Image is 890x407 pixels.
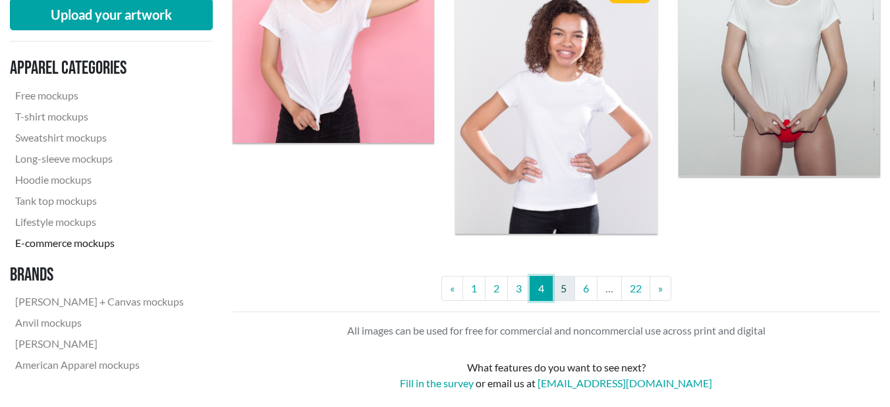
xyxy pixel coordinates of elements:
a: Fill in the survey [400,377,474,389]
a: Tank top mockups [10,190,189,211]
a: [EMAIL_ADDRESS][DOMAIN_NAME] [538,377,712,389]
a: Anvil mockups [10,312,189,333]
a: Long-sleeve mockups [10,148,189,169]
a: Free mockups [10,84,189,105]
a: 1 [462,276,486,301]
a: E-commerce mockups [10,232,189,253]
a: 4 [530,276,553,301]
a: [PERSON_NAME] [10,333,189,354]
a: Lifestyle mockups [10,211,189,232]
span: « [450,282,455,294]
a: Sweatshirt mockups [10,126,189,148]
a: 22 [621,276,650,301]
a: American Apparel mockups [10,354,189,375]
a: [PERSON_NAME] + Canvas mockups [10,291,189,312]
a: 6 [574,276,598,301]
p: All images can be used for free for commercial and noncommercial use across print and digital [233,323,880,339]
a: 5 [552,276,575,301]
a: Hoodie mockups [10,169,189,190]
h3: Brands [10,263,189,286]
div: What features do you want to see next? or email us at [233,360,880,391]
a: 3 [507,276,530,301]
span: » [658,282,663,294]
a: 2 [485,276,508,301]
h3: Apparel categories [10,57,189,80]
a: T-shirt mockups [10,105,189,126]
